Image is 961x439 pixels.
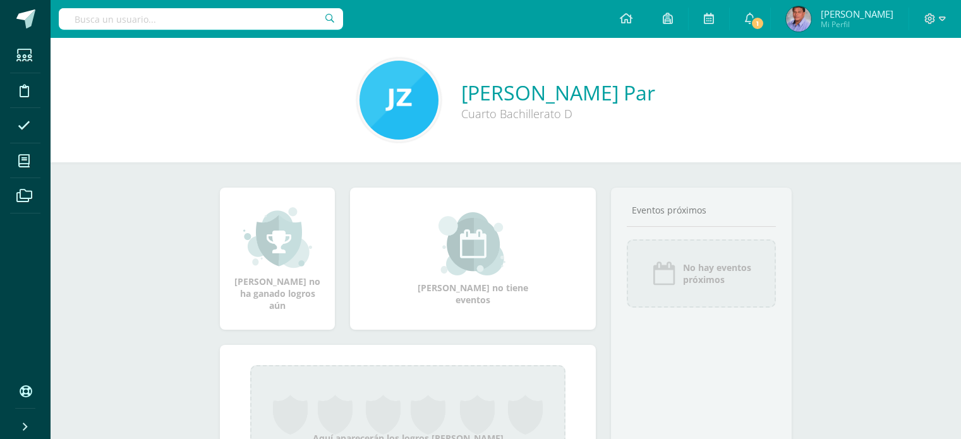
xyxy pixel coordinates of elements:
div: [PERSON_NAME] no tiene eventos [410,212,536,306]
span: 1 [750,16,764,30]
img: 7bf80b3cd85eb0e7d6f81026caea58f2.png [360,61,438,140]
div: Eventos próximos [627,204,776,216]
div: [PERSON_NAME] no ha ganado logros aún [233,206,322,311]
img: achievement_small.png [243,206,312,269]
a: [PERSON_NAME] Par [461,79,655,106]
input: Busca un usuario... [59,8,343,30]
span: No hay eventos próximos [683,262,751,286]
span: [PERSON_NAME] [821,8,893,20]
div: Cuarto Bachillerato D [461,106,655,121]
img: 92459bc38e4c31e424b558ad48554e40.png [786,6,811,32]
img: event_small.png [438,212,507,275]
img: event_icon.png [651,261,677,286]
span: Mi Perfil [821,19,893,30]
